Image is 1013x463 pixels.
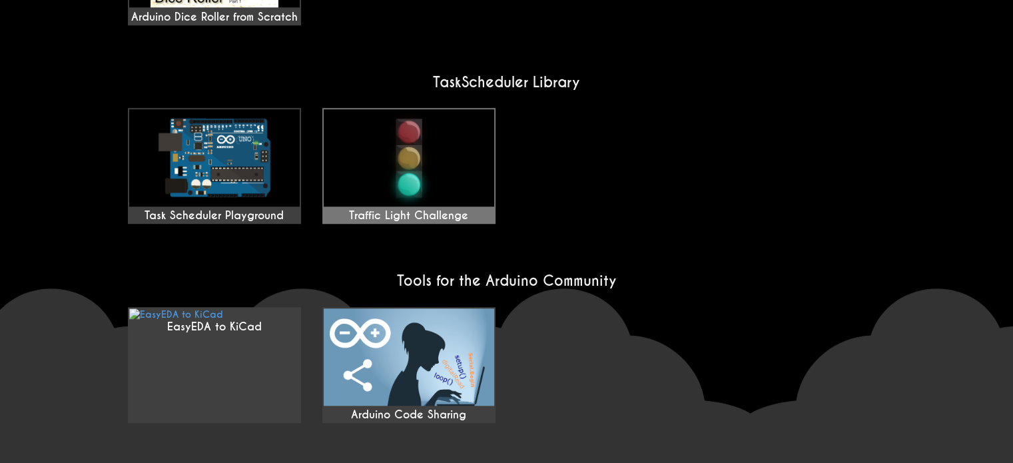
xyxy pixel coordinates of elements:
div: Traffic Light Challenge [324,209,494,223]
div: EasyEDA to KiCad [129,320,300,334]
a: Arduino Code Sharing [322,307,496,423]
a: EasyEDA to KiCad [128,307,301,423]
div: Arduino Code Sharing [324,408,494,422]
h2: Tools for the Arduino Community [117,272,896,290]
img: EasyEDA to KiCad [324,308,494,406]
img: Task Scheduler Playground [129,109,300,207]
div: Task Scheduler Playground [129,209,300,223]
img: Traffic Light Challenge [324,109,494,207]
h2: TaskScheduler Library [117,73,896,91]
img: EasyEDA to KiCad [129,308,223,320]
a: Traffic Light Challenge [322,108,496,224]
a: Task Scheduler Playground [128,108,301,224]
